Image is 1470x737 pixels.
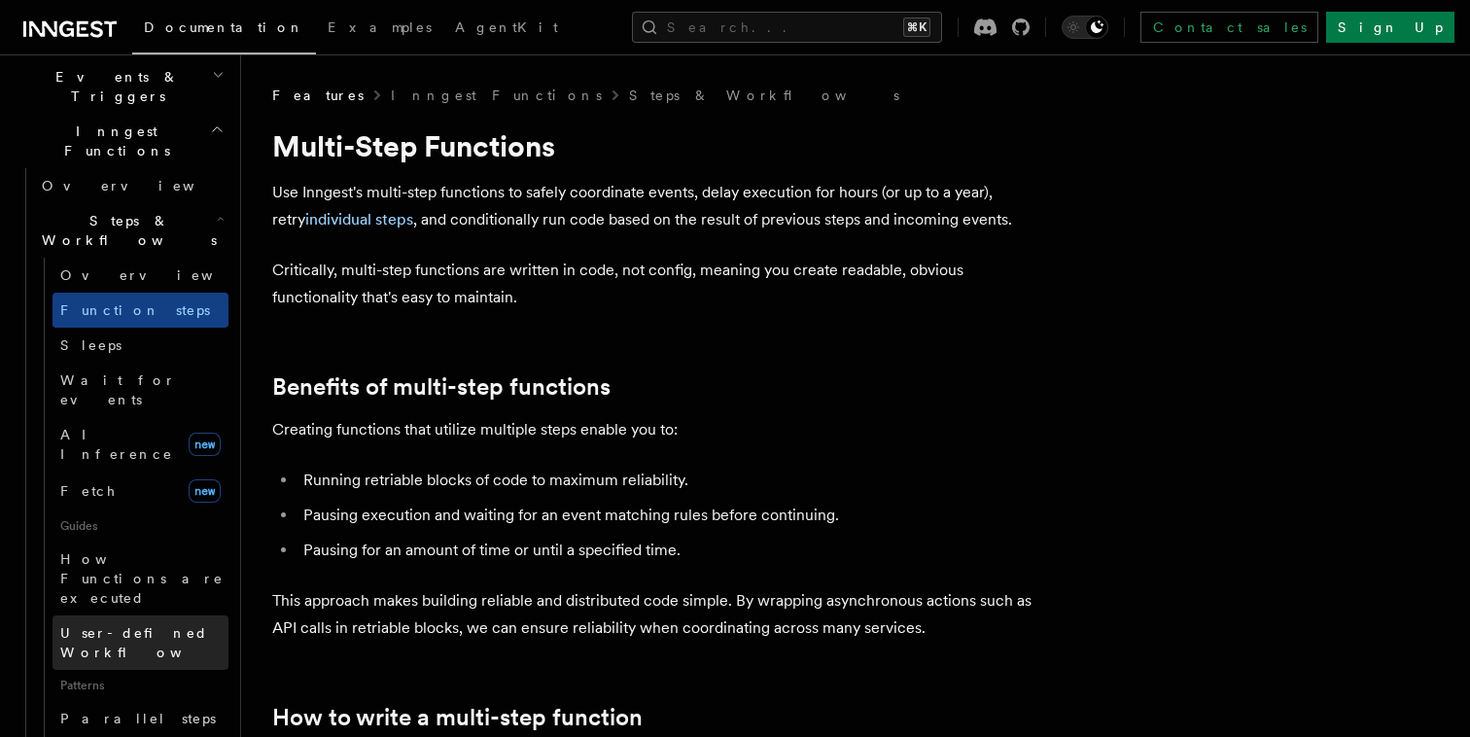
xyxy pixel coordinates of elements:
span: AgentKit [455,19,558,35]
a: Documentation [132,6,316,54]
span: Overview [60,267,261,283]
li: Pausing execution and waiting for an event matching rules before continuing. [297,502,1050,529]
a: Sleeps [52,328,228,363]
span: AI Inference [60,427,173,462]
span: new [189,433,221,456]
span: Fetch [60,483,117,499]
span: new [189,479,221,503]
span: Overview [42,178,242,193]
a: How to write a multi-step function [272,704,643,731]
span: Sleeps [60,337,122,353]
li: Running retriable blocks of code to maximum reliability. [297,467,1050,494]
p: This approach makes building reliable and distributed code simple. By wrapping asynchronous actio... [272,587,1050,642]
a: Parallel steps [52,701,228,736]
a: individual steps [305,210,413,228]
a: Sign Up [1326,12,1454,43]
span: Examples [328,19,432,35]
p: Critically, multi-step functions are written in code, not config, meaning you create readable, ob... [272,257,1050,311]
a: Contact sales [1140,12,1318,43]
a: Inngest Functions [391,86,602,105]
a: How Functions are executed [52,542,228,615]
a: Overview [52,258,228,293]
p: Use Inngest's multi-step functions to safely coordinate events, delay execution for hours (or up ... [272,179,1050,233]
span: Features [272,86,364,105]
a: Function steps [52,293,228,328]
button: Search...⌘K [632,12,942,43]
a: AI Inferencenew [52,417,228,472]
span: Function steps [60,302,210,318]
span: Steps & Workflows [34,211,217,250]
a: Overview [34,168,228,203]
button: Inngest Functions [16,114,228,168]
span: Documentation [144,19,304,35]
span: Inngest Functions [16,122,210,160]
span: How Functions are executed [60,551,224,606]
span: Patterns [52,670,228,701]
a: AgentKit [443,6,570,53]
button: Toggle dark mode [1062,16,1108,39]
span: User-defined Workflows [60,625,235,660]
span: Events & Triggers [16,67,212,106]
a: Steps & Workflows [629,86,899,105]
li: Pausing for an amount of time or until a specified time. [297,537,1050,564]
a: Examples [316,6,443,53]
h1: Multi-Step Functions [272,128,1050,163]
span: Guides [52,510,228,542]
p: Creating functions that utilize multiple steps enable you to: [272,416,1050,443]
button: Events & Triggers [16,59,228,114]
a: Wait for events [52,363,228,417]
span: Wait for events [60,372,176,407]
span: Parallel steps [60,711,216,726]
a: Benefits of multi-step functions [272,373,611,401]
a: User-defined Workflows [52,615,228,670]
kbd: ⌘K [903,18,930,37]
a: Fetchnew [52,472,228,510]
button: Steps & Workflows [34,203,228,258]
